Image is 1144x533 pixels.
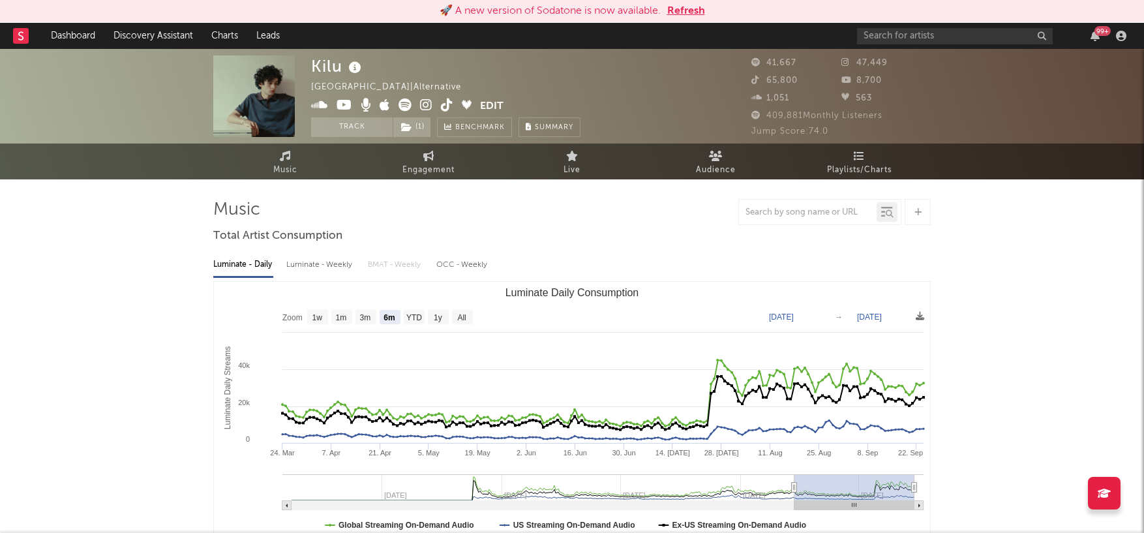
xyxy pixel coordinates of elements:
[612,449,636,457] text: 30. Jun
[857,312,882,322] text: [DATE]
[436,254,489,276] div: OCC - Weekly
[336,313,347,322] text: 1m
[213,144,357,179] a: Music
[517,449,536,457] text: 2. Jun
[807,449,831,457] text: 25. Aug
[202,23,247,49] a: Charts
[213,254,273,276] div: Luminate - Daily
[273,162,297,178] span: Music
[455,120,505,136] span: Benchmark
[739,207,877,218] input: Search by song name or URL
[437,117,512,137] a: Benchmark
[769,312,794,322] text: [DATE]
[406,313,422,322] text: YTD
[758,449,782,457] text: 11. Aug
[393,117,430,137] button: (1)
[655,449,690,457] text: 14. [DATE]
[751,94,789,102] span: 1,051
[384,313,395,322] text: 6m
[644,144,787,179] a: Audience
[311,80,476,95] div: [GEOGRAPHIC_DATA] | Alternative
[480,99,504,115] button: Edit
[751,127,828,136] span: Jump Score: 74.0
[1094,26,1111,36] div: 99 +
[535,124,573,131] span: Summary
[286,254,355,276] div: Luminate - Weekly
[696,162,736,178] span: Audience
[751,112,882,120] span: 409,881 Monthly Listeners
[369,449,391,457] text: 21. Apr
[564,449,587,457] text: 16. Jun
[704,449,739,457] text: 28. [DATE]
[667,3,705,19] button: Refresh
[841,76,882,85] span: 8,700
[457,313,466,322] text: All
[312,313,323,322] text: 1w
[247,23,289,49] a: Leads
[841,59,888,67] span: 47,449
[440,3,661,19] div: 🚀 A new version of Sodatone is now available.
[505,287,639,298] text: Luminate Daily Consumption
[282,313,303,322] text: Zoom
[311,55,365,77] div: Kilu
[672,521,807,530] text: Ex-US Streaming On-Demand Audio
[270,449,295,457] text: 24. Mar
[835,312,843,322] text: →
[238,361,250,369] text: 40k
[42,23,104,49] a: Dashboard
[339,521,474,530] text: Global Streaming On-Demand Audio
[434,313,442,322] text: 1y
[857,28,1053,44] input: Search for artists
[246,435,250,443] text: 0
[841,94,872,102] span: 563
[898,449,923,457] text: 22. Sep
[104,23,202,49] a: Discovery Assistant
[465,449,491,457] text: 19. May
[751,76,798,85] span: 65,800
[1091,31,1100,41] button: 99+
[238,399,250,406] text: 20k
[564,162,580,178] span: Live
[418,449,440,457] text: 5. May
[858,449,879,457] text: 8. Sep
[223,346,232,429] text: Luminate Daily Streams
[393,117,431,137] span: ( 1 )
[213,228,342,244] span: Total Artist Consumption
[322,449,340,457] text: 7. Apr
[500,144,644,179] a: Live
[519,117,580,137] button: Summary
[311,117,393,137] button: Track
[513,521,635,530] text: US Streaming On-Demand Audio
[751,59,796,67] span: 41,667
[787,144,931,179] a: Playlists/Charts
[827,162,892,178] span: Playlists/Charts
[360,313,371,322] text: 3m
[357,144,500,179] a: Engagement
[402,162,455,178] span: Engagement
